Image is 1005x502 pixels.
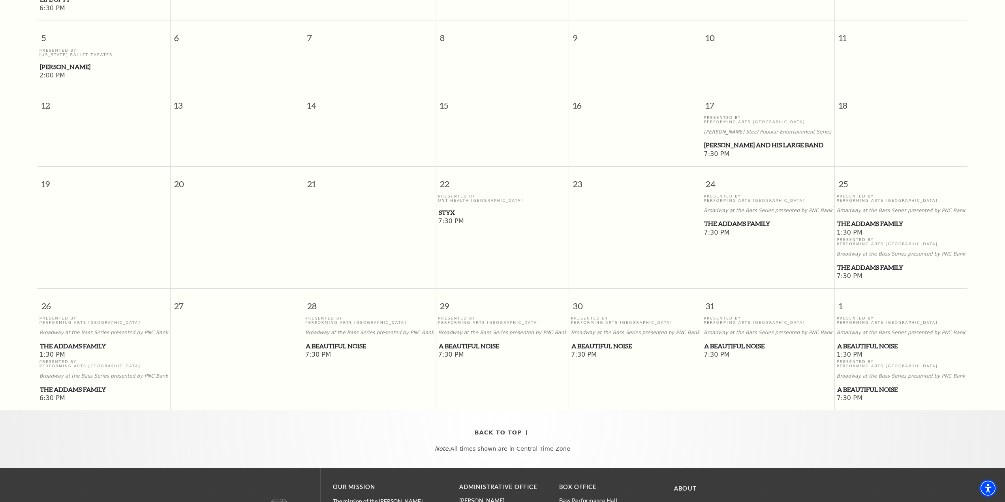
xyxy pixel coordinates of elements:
[171,167,303,194] span: 20
[979,479,997,497] div: Accessibility Menu
[439,208,567,218] span: Styx
[8,446,997,452] p: All times shown are in Central Time Zone
[704,351,832,359] span: 7:30 PM
[571,330,700,336] p: Broadway at the Bass Series presented by PNC Bank
[837,385,965,395] span: A Beautiful Noise
[571,316,700,325] p: Presented By Performing Arts [GEOGRAPHIC_DATA]
[333,482,432,492] p: OUR MISSION
[835,88,967,115] span: 18
[702,289,834,316] span: 31
[704,330,832,336] p: Broadway at the Bass Series presented by PNC Bank
[40,341,168,351] span: The Addams Family
[438,194,567,203] p: Presented By UNT Health [GEOGRAPHIC_DATA]
[38,88,170,115] span: 12
[303,167,436,194] span: 21
[569,88,701,115] span: 16
[40,62,168,72] span: [PERSON_NAME]
[835,167,967,194] span: 25
[674,485,697,492] a: About
[40,385,168,395] span: The Addams Family
[837,229,966,237] span: 1:30 PM
[438,316,567,325] p: Presented By Performing Arts [GEOGRAPHIC_DATA]
[704,140,832,150] span: [PERSON_NAME] and his Large Band
[571,351,700,359] span: 7:30 PM
[38,289,170,316] span: 26
[571,341,699,351] span: A Beautiful Noise
[436,167,569,194] span: 22
[837,272,966,281] span: 7:30 PM
[704,194,832,203] p: Presented By Performing Arts [GEOGRAPHIC_DATA]
[704,219,832,229] span: The Addams Family
[436,21,569,48] span: 8
[438,351,567,359] span: 7:30 PM
[837,351,966,359] span: 1:30 PM
[835,21,967,48] span: 11
[837,251,966,257] p: Broadway at the Bass Series presented by PNC Bank
[704,150,832,159] span: 7:30 PM
[702,21,834,48] span: 10
[837,237,966,246] p: Presented By Performing Arts [GEOGRAPHIC_DATA]
[569,167,701,194] span: 23
[303,289,436,316] span: 28
[569,21,701,48] span: 9
[837,373,966,379] p: Broadway at the Bass Series presented by PNC Bank
[459,482,547,492] p: Administrative Office
[305,330,434,336] p: Broadway at the Bass Series presented by PNC Bank
[171,21,303,48] span: 6
[837,219,965,229] span: The Addams Family
[438,217,567,226] span: 7:30 PM
[837,341,965,351] span: A Beautiful Noise
[569,289,701,316] span: 30
[704,229,832,237] span: 7:30 PM
[303,21,436,48] span: 7
[837,194,966,203] p: Presented By Performing Arts [GEOGRAPHIC_DATA]
[39,394,168,403] span: 6:30 PM
[39,373,168,379] p: Broadway at the Bass Series presented by PNC Bank
[704,316,832,325] p: Presented By Performing Arts [GEOGRAPHIC_DATA]
[38,21,170,48] span: 5
[39,359,168,369] p: Presented By Performing Arts [GEOGRAPHIC_DATA]
[39,4,168,13] span: 6:30 PM
[303,88,436,115] span: 14
[305,351,434,359] span: 7:30 PM
[38,167,170,194] span: 19
[704,341,832,351] span: A Beautiful Noise
[305,316,434,325] p: Presented By Performing Arts [GEOGRAPHIC_DATA]
[171,88,303,115] span: 13
[837,263,965,273] span: The Addams Family
[438,330,567,336] p: Broadway at the Bass Series presented by PNC Bank
[39,351,168,359] span: 1:30 PM
[704,208,832,214] p: Broadway at the Bass Series presented by PNC Bank
[39,71,168,80] span: 2:00 PM
[436,88,569,115] span: 15
[39,48,168,57] p: Presented By [US_STATE] Ballet Theater
[837,316,966,325] p: Presented By Performing Arts [GEOGRAPHIC_DATA]
[436,289,569,316] span: 29
[704,129,832,135] p: [PERSON_NAME] Steel Popular Entertainment Series
[39,316,168,325] p: Presented By Performing Arts [GEOGRAPHIC_DATA]
[835,289,967,316] span: 1
[435,446,451,452] em: Note:
[306,341,434,351] span: A Beautiful Noise
[39,330,168,336] p: Broadway at the Bass Series presented by PNC Bank
[837,394,966,403] span: 7:30 PM
[475,428,522,438] span: Back To Top
[559,482,647,492] p: BOX OFFICE
[837,359,966,369] p: Presented By Performing Arts [GEOGRAPHIC_DATA]
[702,88,834,115] span: 17
[439,341,567,351] span: A Beautiful Noise
[702,167,834,194] span: 24
[837,330,966,336] p: Broadway at the Bass Series presented by PNC Bank
[837,208,966,214] p: Broadway at the Bass Series presented by PNC Bank
[704,115,832,124] p: Presented By Performing Arts [GEOGRAPHIC_DATA]
[171,289,303,316] span: 27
